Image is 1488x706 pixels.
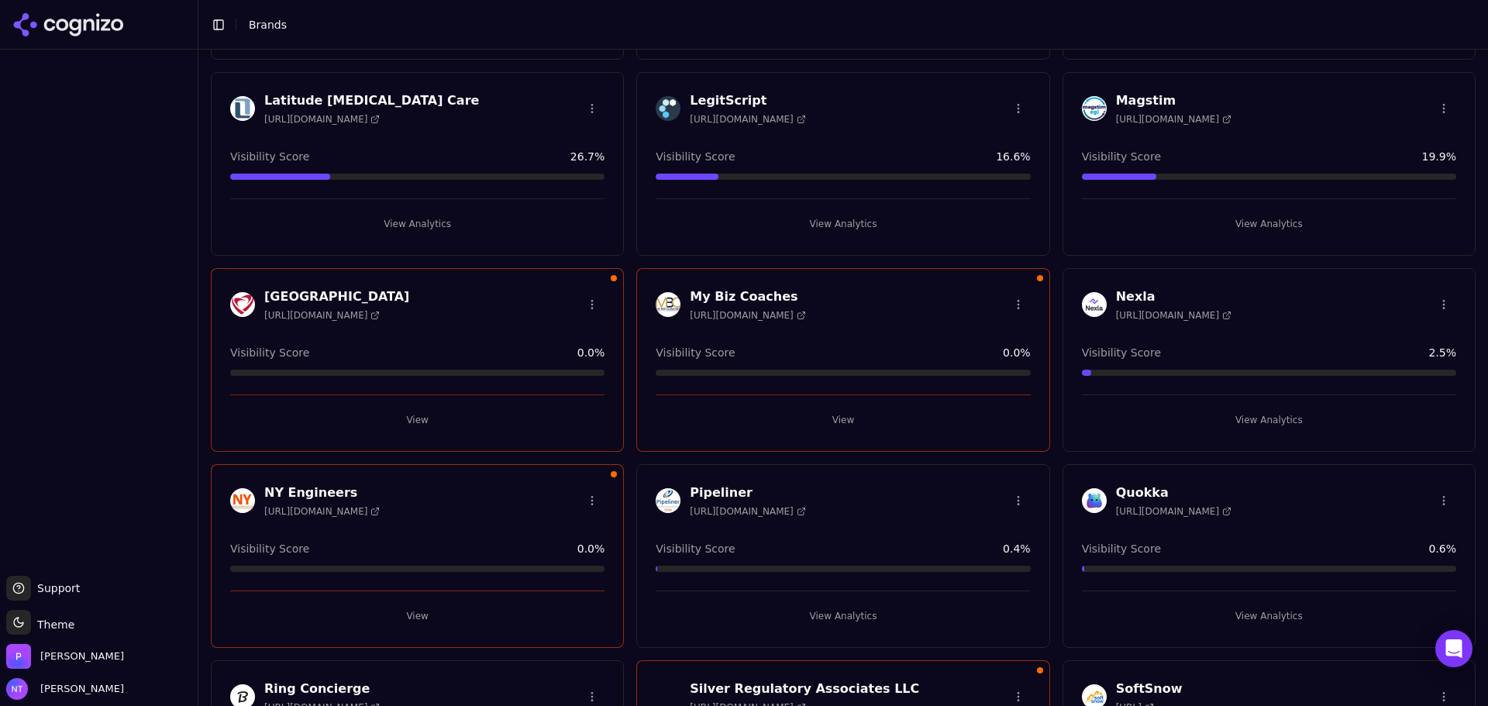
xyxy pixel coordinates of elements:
[31,618,74,631] span: Theme
[1116,288,1231,306] h3: Nexla
[656,604,1030,629] button: View Analytics
[31,580,80,596] span: Support
[1082,541,1161,556] span: Visibility Score
[230,488,255,513] img: NY Engineers
[1116,484,1231,502] h3: Quokka
[6,644,31,669] img: Perrill
[656,292,680,317] img: My Biz Coaches
[1082,292,1107,317] img: Nexla
[230,292,255,317] img: Minneapolis Heart Institute
[249,17,287,33] nav: breadcrumb
[1116,505,1231,518] span: [URL][DOMAIN_NAME]
[690,309,805,322] span: [URL][DOMAIN_NAME]
[690,288,805,306] h3: My Biz Coaches
[230,408,604,432] button: View
[264,505,380,518] span: [URL][DOMAIN_NAME]
[1082,96,1107,121] img: Magstim
[1116,113,1231,126] span: [URL][DOMAIN_NAME]
[577,541,605,556] span: 0.0 %
[6,644,124,669] button: Open organization switcher
[1422,149,1456,164] span: 19.9 %
[656,149,735,164] span: Visibility Score
[656,488,680,513] img: Pipeliner
[264,91,479,110] h3: Latitude [MEDICAL_DATA] Care
[690,505,805,518] span: [URL][DOMAIN_NAME]
[1082,149,1161,164] span: Visibility Score
[249,19,287,31] span: Brands
[690,91,805,110] h3: LegitScript
[1435,630,1472,667] div: Open Intercom Messenger
[1003,541,1031,556] span: 0.4 %
[1082,604,1456,629] button: View Analytics
[230,96,255,121] img: Latitude Food Allergy Care
[690,484,805,502] h3: Pipeliner
[656,345,735,360] span: Visibility Score
[264,484,380,502] h3: NY Engineers
[656,96,680,121] img: LegitScript
[230,541,309,556] span: Visibility Score
[1082,212,1456,236] button: View Analytics
[264,680,380,698] h3: Ring Concierge
[656,212,1030,236] button: View Analytics
[1003,345,1031,360] span: 0.0 %
[230,604,604,629] button: View
[690,680,919,698] h3: Silver Regulatory Associates LLC
[656,541,735,556] span: Visibility Score
[690,113,805,126] span: [URL][DOMAIN_NAME]
[656,408,1030,432] button: View
[1428,541,1456,556] span: 0.6 %
[230,212,604,236] button: View Analytics
[230,345,309,360] span: Visibility Score
[1082,345,1161,360] span: Visibility Score
[1116,680,1183,698] h3: SoftSnow
[1082,488,1107,513] img: Quokka
[6,678,28,700] img: Nate Tower
[40,649,124,663] span: Perrill
[264,113,380,126] span: [URL][DOMAIN_NAME]
[6,678,124,700] button: Open user button
[1116,309,1231,322] span: [URL][DOMAIN_NAME]
[577,345,605,360] span: 0.0 %
[1082,408,1456,432] button: View Analytics
[570,149,604,164] span: 26.7 %
[1116,91,1231,110] h3: Magstim
[1428,345,1456,360] span: 2.5 %
[34,682,124,696] span: [PERSON_NAME]
[264,309,380,322] span: [URL][DOMAIN_NAME]
[996,149,1030,164] span: 16.6 %
[264,288,409,306] h3: [GEOGRAPHIC_DATA]
[230,149,309,164] span: Visibility Score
